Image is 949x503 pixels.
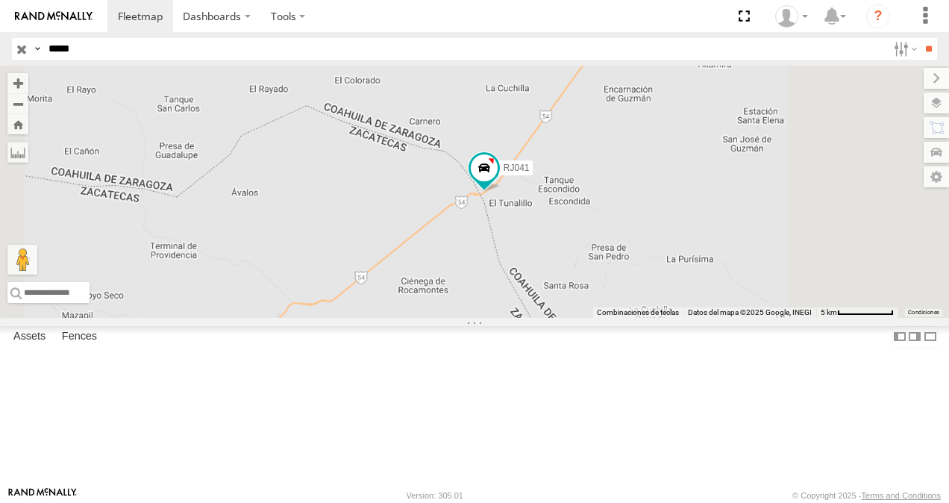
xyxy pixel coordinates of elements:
[888,38,920,60] label: Search Filter Options
[6,326,53,347] label: Assets
[862,491,941,500] a: Terms and Conditions
[597,307,679,318] button: Combinaciones de teclas
[816,307,898,318] button: Escala del mapa: 5 km por 72 píxeles
[7,93,28,114] button: Zoom out
[792,491,941,500] div: © Copyright 2025 -
[7,73,28,93] button: Zoom in
[866,4,890,28] i: ?
[7,142,28,163] label: Measure
[907,326,922,348] label: Dock Summary Table to the Right
[31,38,43,60] label: Search Query
[821,308,837,316] span: 5 km
[504,163,530,174] span: RJ041
[7,245,37,275] button: Arrastra el hombrecito naranja al mapa para abrir Street View
[407,491,463,500] div: Version: 305.01
[54,326,104,347] label: Fences
[908,310,939,316] a: Condiciones
[7,114,28,134] button: Zoom Home
[924,166,949,187] label: Map Settings
[688,308,812,316] span: Datos del mapa ©2025 Google, INEGI
[923,326,938,348] label: Hide Summary Table
[8,488,77,503] a: Visit our Website
[15,11,93,22] img: rand-logo.svg
[770,5,813,28] div: XPD GLOBAL
[892,326,907,348] label: Dock Summary Table to the Left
